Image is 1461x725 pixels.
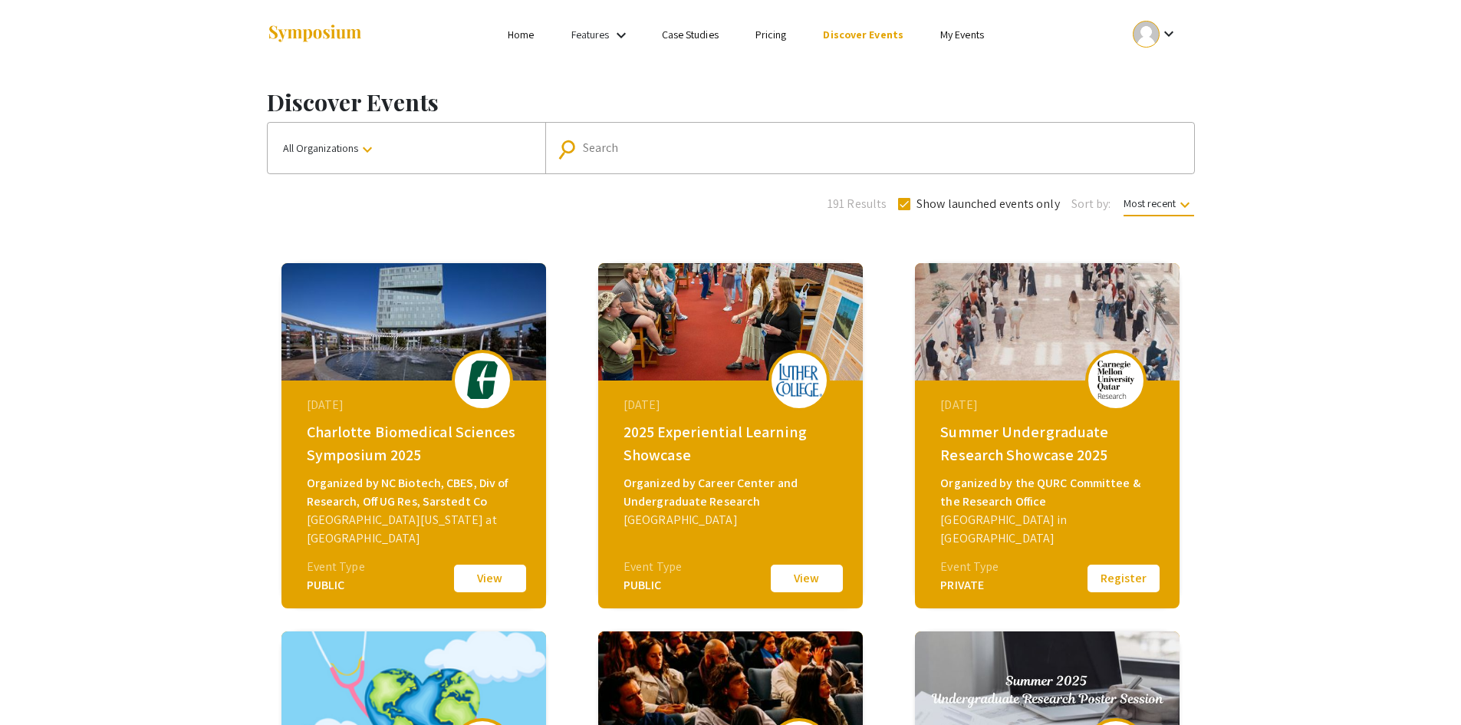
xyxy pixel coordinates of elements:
div: PRIVATE [940,576,999,595]
div: Event Type [307,558,365,576]
button: View [768,562,845,595]
div: Charlotte Biomedical Sciences Symposium 2025 [307,420,525,466]
button: View [452,562,528,595]
div: Event Type [940,558,999,576]
div: [GEOGRAPHIC_DATA] [624,511,841,529]
span: All Organizations [283,141,377,155]
div: [DATE] [624,396,841,414]
mat-icon: Search [560,136,582,163]
button: Expand account dropdown [1117,17,1194,51]
div: [GEOGRAPHIC_DATA][US_STATE] at [GEOGRAPHIC_DATA] [307,511,525,548]
img: 2025-experiential-learning-showcase_eventLogo_377aea_.png [776,364,822,397]
a: Features [571,28,610,41]
mat-icon: Expand account dropdown [1160,25,1178,43]
span: Sort by: [1071,195,1111,213]
img: biomedical-sciences2025_eventCoverPhoto_f0c029__thumb.jpg [281,263,546,381]
div: Organized by NC Biotech, CBES, Div of Research, Off UG Res, Sarstedt Co [307,474,525,511]
div: Organized by Career Center and Undergraduate Research [624,474,841,511]
div: Organized by the QURC Committee & the Research Office [940,474,1158,511]
span: Show launched events only [916,195,1060,213]
img: Symposium by ForagerOne [267,24,363,44]
div: Event Type [624,558,682,576]
span: 191 Results [828,195,887,213]
div: PUBLIC [624,576,682,595]
div: PUBLIC [307,576,365,595]
img: 2025-experiential-learning-showcase_eventCoverPhoto_3051d9__thumb.jpg [598,263,863,381]
img: biomedical-sciences2025_eventLogo_e7ea32_.png [459,361,505,399]
a: Home [508,28,534,41]
a: Case Studies [662,28,719,41]
a: My Events [940,28,984,41]
mat-icon: keyboard_arrow_down [1176,196,1194,214]
img: summer-undergraduate-research-showcase-2025_eventLogo_367938_.png [1093,361,1139,399]
button: Most recent [1111,189,1206,217]
span: Most recent [1124,196,1194,216]
div: [GEOGRAPHIC_DATA] in [GEOGRAPHIC_DATA] [940,511,1158,548]
div: 2025 Experiential Learning Showcase [624,420,841,466]
a: Discover Events [823,28,903,41]
button: Register [1085,562,1162,595]
iframe: Chat [12,656,65,713]
div: Summer Undergraduate Research Showcase 2025 [940,420,1158,466]
img: summer-undergraduate-research-showcase-2025_eventCoverPhoto_d7183b__thumb.jpg [915,263,1180,381]
div: [DATE] [307,396,525,414]
button: All Organizations [268,123,545,173]
a: Pricing [755,28,787,41]
h1: Discover Events [267,88,1195,116]
div: [DATE] [940,396,1158,414]
mat-icon: Expand Features list [612,26,630,44]
mat-icon: keyboard_arrow_down [358,140,377,159]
